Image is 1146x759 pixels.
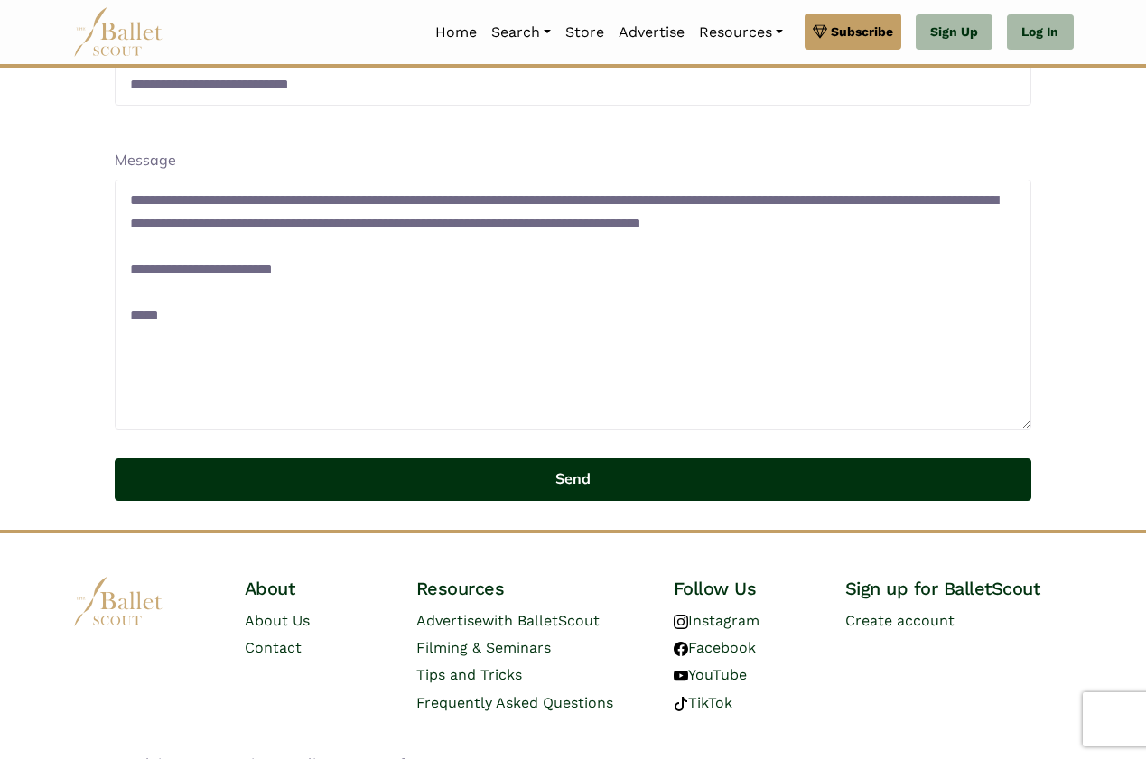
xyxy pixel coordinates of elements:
img: youtube logo [674,669,688,683]
img: tiktok logo [674,697,688,711]
h4: Sign up for BalletScout [845,577,1074,600]
a: Instagram [674,612,759,629]
a: Resources [692,14,790,51]
img: instagram logo [674,615,688,629]
a: About Us [245,612,310,629]
a: TikTok [674,694,732,711]
img: gem.svg [813,22,827,42]
a: Home [428,14,484,51]
h4: About [245,577,387,600]
h4: Follow Us [674,577,816,600]
a: Subscribe [805,14,901,50]
a: Frequently Asked Questions [416,694,613,711]
a: Advertise [611,14,692,51]
span: with BalletScout [482,612,600,629]
a: Contact [245,639,302,656]
a: Facebook [674,639,756,656]
span: Subscribe [831,22,893,42]
a: Log In [1007,14,1073,51]
h4: Resources [416,577,645,600]
a: Sign Up [916,14,992,51]
div: Message [115,134,1031,180]
a: Advertisewith BalletScout [416,612,600,629]
a: Create account [845,612,955,629]
a: Store [558,14,611,51]
a: Tips and Tricks [416,666,522,683]
img: facebook logo [674,642,688,656]
a: Filming & Seminars [416,639,551,656]
button: Send [115,458,1031,501]
a: YouTube [674,666,747,683]
a: Search [484,14,558,51]
img: logo [73,577,163,626]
